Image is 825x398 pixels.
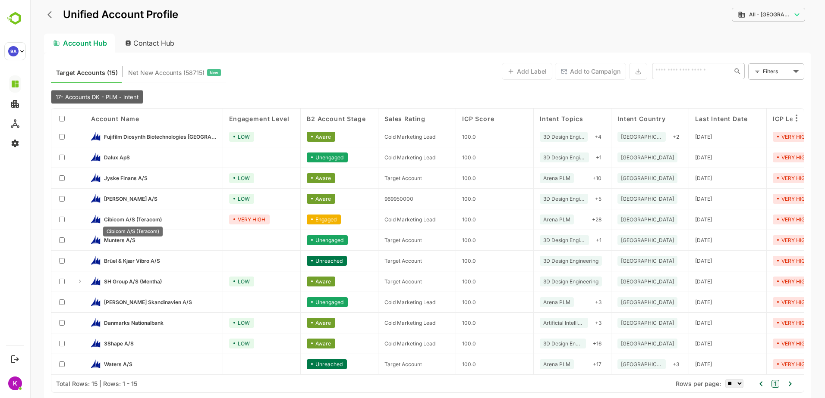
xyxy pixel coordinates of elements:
[513,134,554,140] span: 3D Design Engineering
[599,63,617,80] button: Export the selected data as CSV
[665,320,682,326] span: 2025-10-13
[432,134,446,140] span: 100.0
[277,173,305,183] div: Aware
[277,297,318,307] div: Unengaged
[513,154,555,161] span: 3D Design Engineering
[74,299,162,305] span: Zwilling J. A. Henckels Skandinavien A/S
[61,115,109,122] span: Account Name
[559,339,575,348] div: + 16
[743,152,783,162] div: VERY HIGH
[199,277,224,286] div: LOW
[665,134,682,140] span: 2025-10-13
[74,258,130,264] span: Brüel & Kjær Vibro A/S
[8,376,22,390] div: K
[354,258,392,264] span: Target Account
[559,173,575,183] div: + 10
[4,10,26,27] img: BambooboxLogoMark.f1c84d78b4c51b1a7b5f700c9845e183.svg
[639,359,652,369] div: + 3
[513,258,568,264] span: 3D Design Engineering
[432,361,446,367] span: 100.0
[74,216,132,223] span: Cibicom A/S (Teracom)
[432,175,446,181] span: 100.0
[665,340,682,347] span: 2025-10-13
[513,320,554,326] span: Artificial Intelligence
[199,132,224,142] div: LOW
[98,67,191,78] div: Newly surfaced ICP-fit accounts from Intent, Website, LinkedIn, and other engagement signals.
[513,175,540,181] span: Arena PLM
[26,67,88,78] span: Known accounts you’ve identified to target - imported from CRM, Offline upload, or promoted from ...
[432,216,446,223] span: 100.0
[665,216,682,223] span: 2025-10-13
[33,9,148,20] p: Unified Account Profile
[743,173,783,183] div: VERY HIGH
[665,175,682,181] span: 2025-10-13
[199,173,224,183] div: LOW
[277,215,311,224] div: Engaged
[15,8,28,21] button: back
[513,278,568,285] span: 3D Design Engineering
[665,115,717,122] span: Last Intent Date
[591,361,632,367] span: Brazil
[562,152,575,162] div: + 1
[98,67,174,78] span: Net New Accounts ( 58715 )
[743,132,783,142] div: VERY HIGH
[199,115,259,122] span: Engagement Level
[354,361,392,367] span: Target Account
[354,320,405,326] span: Cold Marketing Lead
[513,299,540,305] span: Arena PLM
[561,132,575,142] div: + 4
[591,237,644,243] span: France
[513,196,554,202] span: 3D Design Engineering
[591,340,644,347] span: Denmark
[199,215,239,224] div: VERY HIGH
[277,359,317,369] div: Unreached
[354,175,392,181] span: Target Account
[277,235,318,245] div: Unengaged
[665,361,682,367] span: 2025-10-13
[743,215,783,224] div: VERY HIGH
[277,339,305,348] div: Aware
[591,258,644,264] span: Germany
[354,237,392,243] span: Target Account
[591,134,632,140] span: Germany
[277,194,305,204] div: Aware
[665,196,682,202] span: 2025-10-13
[25,93,108,100] span: 17- Accounts DK - PLM - intent
[354,216,405,223] span: Cold Marketing Lead
[74,361,102,367] span: Waters A/S
[743,256,783,266] div: VERY HIGH
[354,115,395,122] span: Sales Rating
[74,340,104,347] span: 3Shape A/S
[591,320,644,326] span: Denmark
[277,115,335,122] span: B2 Account Stage
[432,320,446,326] span: 100.0
[199,318,224,328] div: LOW
[14,34,85,53] div: Account Hub
[277,318,305,328] div: Aware
[74,278,132,285] span: SH Group A/S (Mentha)
[432,299,446,305] span: 100.0
[21,90,113,104] div: 17- Accounts DK - PLM - intent
[354,278,392,285] span: Target Account
[587,115,636,122] span: Intent Country
[708,11,761,19] div: All - Denmark
[513,340,552,347] span: 3D Design Engineering
[743,277,783,286] div: VERY HIGH
[354,196,383,202] span: 969950000
[741,380,749,388] button: 1
[646,380,691,387] span: Rows per page:
[743,194,783,204] div: VERY HIGH
[591,175,644,181] span: Denmark
[277,132,305,142] div: Aware
[591,299,644,305] span: Germany
[432,115,464,122] span: ICP Score
[432,154,446,161] span: 100.0
[732,62,774,80] div: Filters
[743,115,773,122] span: ICP Level
[354,154,405,161] span: Cold Marketing Lead
[73,227,132,236] div: Cibicom A/S (Teracom)
[743,235,783,245] div: VERY HIGH
[8,46,19,56] div: 9A
[432,340,446,347] span: 100.0
[665,154,682,161] span: 2025-10-13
